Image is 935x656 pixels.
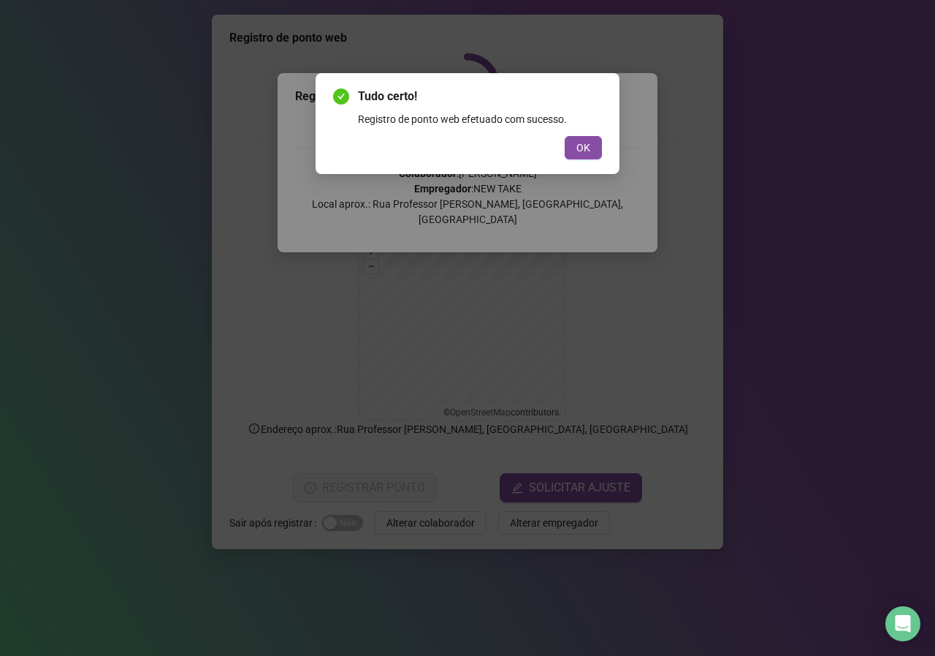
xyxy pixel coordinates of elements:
div: Open Intercom Messenger [885,606,920,641]
button: OK [565,136,602,159]
span: Tudo certo! [358,88,602,105]
span: OK [576,140,590,156]
span: check-circle [333,88,349,105]
div: Registro de ponto web efetuado com sucesso. [358,111,602,127]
